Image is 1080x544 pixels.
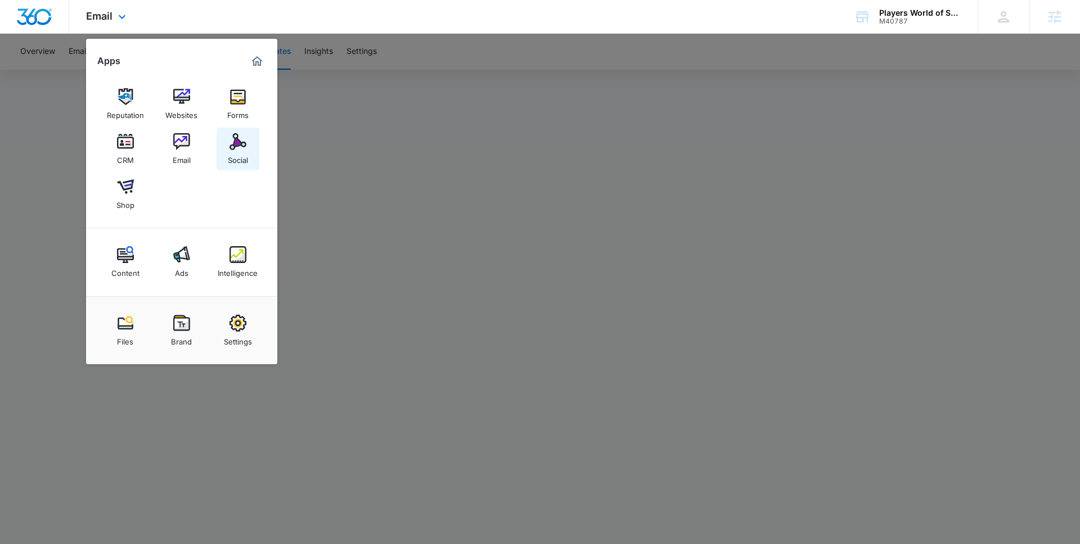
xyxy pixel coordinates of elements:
[104,83,147,125] a: Reputation
[217,241,259,283] a: Intelligence
[217,128,259,170] a: Social
[217,309,259,352] a: Settings
[86,10,112,22] span: Email
[117,332,133,346] div: Files
[879,8,961,17] div: account name
[879,17,961,25] div: account id
[104,128,147,170] a: CRM
[104,173,147,215] a: Shop
[248,52,266,70] a: Marketing 360® Dashboard
[160,309,203,352] a: Brand
[227,105,249,120] div: Forms
[224,332,252,346] div: Settings
[104,241,147,283] a: Content
[116,195,134,210] div: Shop
[117,150,134,165] div: CRM
[175,263,188,278] div: Ads
[104,309,147,352] a: Files
[218,263,258,278] div: Intelligence
[160,83,203,125] a: Websites
[160,128,203,170] a: Email
[160,241,203,283] a: Ads
[165,105,197,120] div: Websites
[173,150,191,165] div: Email
[171,332,192,346] div: Brand
[217,83,259,125] a: Forms
[97,56,120,66] h2: Apps
[107,105,144,120] div: Reputation
[111,263,139,278] div: Content
[228,150,248,165] div: Social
